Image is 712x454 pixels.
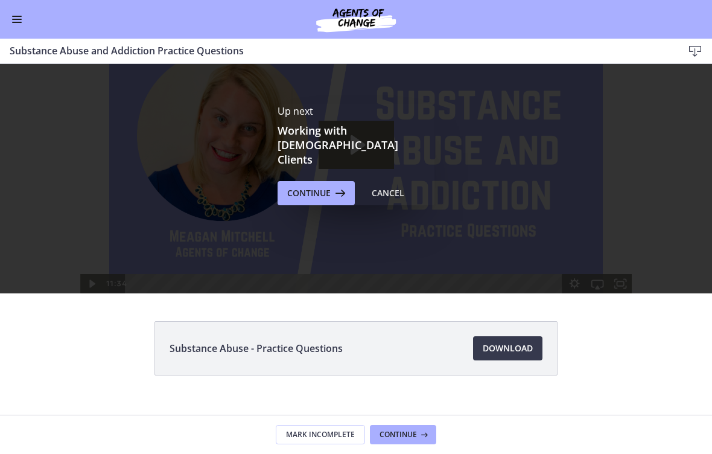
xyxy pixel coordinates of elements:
button: Play Video: cbe21fpt4o1cl02sibo0.mp4 [319,105,394,153]
button: Fullscreen [609,258,632,278]
span: Mark Incomplete [286,430,355,440]
button: Enable menu [10,12,24,27]
button: Show settings menu [563,258,586,278]
button: Continue [278,181,355,205]
span: Substance Abuse - Practice Questions [170,341,343,356]
span: Continue [380,430,417,440]
span: Continue [287,186,331,200]
div: Playbar [134,258,558,278]
button: Airplay [586,258,609,278]
span: Download [483,341,533,356]
p: Up next [278,104,434,118]
button: Cancel [362,181,414,205]
div: Cancel [372,186,404,200]
button: Play Video [80,258,103,278]
a: Download [473,336,542,360]
img: Agents of Change Social Work Test Prep [284,5,428,34]
h3: Substance Abuse and Addiction Practice Questions [10,43,664,58]
h3: Working with [DEMOGRAPHIC_DATA] Clients [278,123,434,167]
button: Mark Incomplete [276,425,365,444]
button: Continue [370,425,436,444]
